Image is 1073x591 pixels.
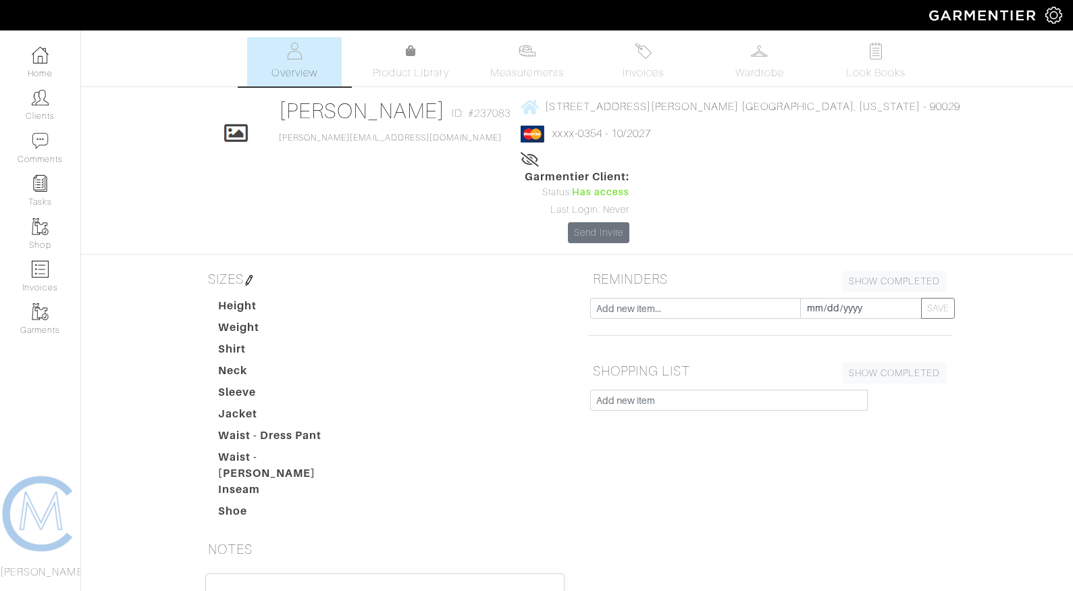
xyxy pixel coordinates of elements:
[552,128,651,140] a: xxxx-0354 - 10/2027
[363,43,458,81] a: Product Library
[635,43,652,59] img: orders-27d20c2124de7fd6de4e0e44c1d41de31381a507db9b33961299e4e07d508b8c.svg
[1045,7,1062,24] img: gear-icon-white-bd11855cb880d31180b6d7d6211b90ccbf57a29d726f0c71d8c61bd08dd39cc2.png
[208,482,362,503] dt: Inseam
[623,65,664,81] span: Invoices
[587,357,952,384] h5: SHOPPING LIST
[545,101,960,113] span: [STREET_ADDRESS][PERSON_NAME] [GEOGRAPHIC_DATA], [US_STATE] - 90029
[32,132,49,149] img: comment-icon-a0a6a9ef722e966f86d9cbdc48e553b5cf19dbc54f86b18d962a5391bc8f6eb6.png
[525,203,630,217] div: Last Login: Never
[208,341,362,363] dt: Shirt
[32,89,49,106] img: clients-icon-6bae9207a08558b7cb47a8932f037763ab4055f8c8b6bfacd5dc20c3e0201464.png
[203,536,567,563] h5: NOTES
[373,65,449,81] span: Product Library
[479,37,575,86] a: Measurements
[203,265,567,292] h5: SIZES
[525,169,630,185] span: Garmentier Client:
[279,133,502,143] a: [PERSON_NAME][EMAIL_ADDRESS][DOMAIN_NAME]
[587,265,952,292] h5: REMINDERS
[247,37,342,86] a: Overview
[590,298,801,319] input: Add new item...
[271,65,317,81] span: Overview
[208,428,362,449] dt: Waist - Dress Pant
[843,363,947,384] a: SHOW COMPLETED
[829,37,923,86] a: Look Books
[32,175,49,192] img: reminder-icon-8004d30b9f0a5d33ae49ab947aed9ed385cf756f9e5892f1edd6e32f2345188e.png
[521,98,960,115] a: [STREET_ADDRESS][PERSON_NAME] [GEOGRAPHIC_DATA], [US_STATE] - 90029
[590,390,868,411] input: Add new item
[286,43,303,59] img: basicinfo-40fd8af6dae0f16599ec9e87c0ef1c0a1fdea2edbe929e3d69a839185d80c458.svg
[208,384,362,406] dt: Sleeve
[208,363,362,384] dt: Neck
[208,319,362,341] dt: Weight
[568,222,630,243] a: Send Invite
[208,449,362,482] dt: Waist - [PERSON_NAME]
[846,65,906,81] span: Look Books
[867,43,884,59] img: todo-9ac3debb85659649dc8f770b8b6100bb5dab4b48dedcbae339e5042a72dfd3cc.svg
[922,3,1045,27] img: garmentier-logo-header-white-b43fb05a5012e4ada735d5af1a66efaba907eab6374d6393d1fbf88cb4ef424d.png
[596,37,691,86] a: Invoices
[32,218,49,235] img: garments-icon-b7da505a4dc4fd61783c78ac3ca0ef83fa9d6f193b1c9dc38574b1d14d53ca28.png
[735,65,784,81] span: Wardrobe
[208,503,362,525] dt: Shoe
[32,47,49,63] img: dashboard-icon-dbcd8f5a0b271acd01030246c82b418ddd0df26cd7fceb0bd07c9910d44c42f6.png
[572,185,630,200] span: Has access
[279,99,446,123] a: [PERSON_NAME]
[32,303,49,320] img: garments-icon-b7da505a4dc4fd61783c78ac3ca0ef83fa9d6f193b1c9dc38574b1d14d53ca28.png
[751,43,768,59] img: wardrobe-487a4870c1b7c33e795ec22d11cfc2ed9d08956e64fb3008fe2437562e282088.svg
[490,65,564,81] span: Measurements
[452,105,511,122] span: ID: #237083
[244,275,255,286] img: pen-cf24a1663064a2ec1b9c1bd2387e9de7a2fa800b781884d57f21acf72779bad2.png
[521,126,544,143] img: mastercard-2c98a0d54659f76b027c6839bea21931c3e23d06ea5b2b5660056f2e14d2f154.png
[921,298,955,319] button: SAVE
[712,37,807,86] a: Wardrobe
[208,298,362,319] dt: Height
[843,271,947,292] a: SHOW COMPLETED
[519,43,535,59] img: measurements-466bbee1fd09ba9460f595b01e5d73f9e2bff037440d3c8f018324cb6cdf7a4a.svg
[525,185,630,200] div: Status:
[208,406,362,428] dt: Jacket
[32,261,49,278] img: orders-icon-0abe47150d42831381b5fb84f609e132dff9fe21cb692f30cb5eec754e2cba89.png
